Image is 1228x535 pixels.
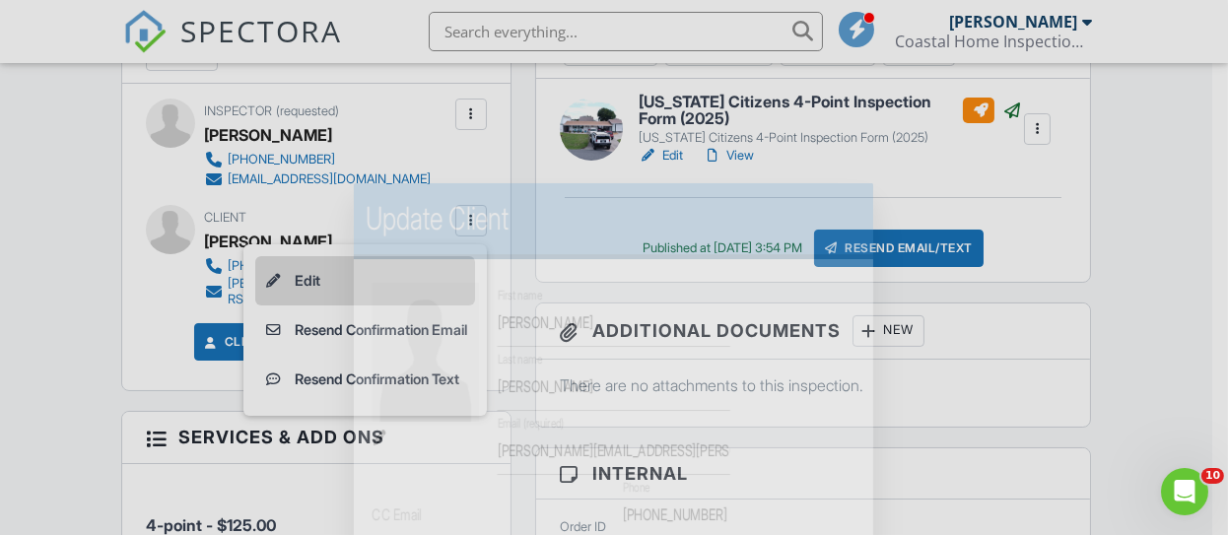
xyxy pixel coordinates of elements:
span: 10 [1201,468,1224,484]
label: Phone [623,479,650,497]
img: default-user-f0147aede5fd5fa78ca7ade42f37bd4542148d508eef1c3d3ea960f66861d68b.jpg [373,283,480,422]
label: First name [498,287,542,304]
label: CC Email [373,503,422,525]
iframe: Intercom live chat [1161,468,1208,515]
label: Email (required) [498,415,565,433]
label: Last name [498,351,542,368]
h2: Update Client [367,199,862,238]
